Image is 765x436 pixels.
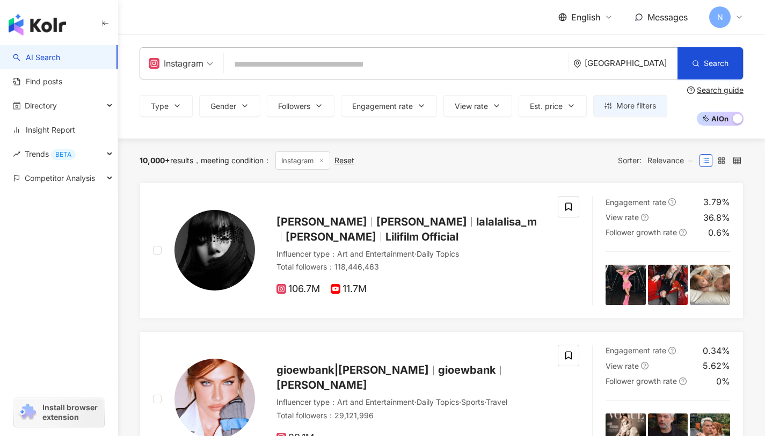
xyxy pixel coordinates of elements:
[573,60,581,68] span: environment
[606,346,666,355] span: Engagement rate
[149,55,203,72] div: Instagram
[276,284,320,295] span: 106.7M
[703,360,730,372] div: 5.62%
[276,397,545,408] div: Influencer type ：
[140,183,744,318] a: KOL Avatar[PERSON_NAME][PERSON_NAME]lalalalisa_m[PERSON_NAME]Lilifilm OfficialInfluencer type：Art...
[486,397,507,406] span: Travel
[530,102,563,111] span: Est. price
[140,95,193,117] button: Type
[140,156,170,165] span: 10,000+
[276,410,545,421] div: Total followers ： 29,121,996
[13,76,62,87] a: Find posts
[606,265,646,305] img: post-image
[276,249,545,259] div: Influencer type ：
[679,229,687,236] span: question-circle
[648,265,688,305] img: post-image
[13,52,60,63] a: searchAI Search
[25,166,95,190] span: Competitor Analysis
[703,196,730,208] div: 3.79%
[461,397,484,406] span: Sports
[414,397,417,406] span: ·
[647,152,694,169] span: Relevance
[151,102,169,111] span: Type
[716,375,730,387] div: 0%
[476,215,537,228] span: lalalalisa_m
[641,362,649,369] span: question-circle
[647,12,688,23] span: Messages
[276,215,367,228] span: [PERSON_NAME]
[717,11,723,23] span: N
[668,198,676,206] span: question-circle
[703,345,730,357] div: 0.34%
[616,101,656,110] span: More filters
[455,102,488,111] span: View rate
[606,198,666,207] span: Engagement rate
[17,404,38,421] img: chrome extension
[690,265,730,305] img: post-image
[704,59,728,68] span: Search
[571,11,600,23] span: English
[585,59,677,68] div: [GEOGRAPHIC_DATA]
[42,403,101,422] span: Install browser extension
[484,397,486,406] span: ·
[376,215,467,228] span: [PERSON_NAME]
[641,214,649,221] span: question-circle
[618,152,700,169] div: Sorter:
[687,86,695,94] span: question-circle
[352,102,413,111] span: Engagement rate
[337,397,414,406] span: Art and Entertainment
[703,212,730,223] div: 36.8%
[267,95,334,117] button: Followers
[417,249,459,258] span: Daily Topics
[606,228,677,237] span: Follower growth rate
[13,150,20,158] span: rise
[414,249,417,258] span: ·
[341,95,437,117] button: Engagement rate
[677,47,743,79] button: Search
[697,86,744,95] div: Search guide
[337,249,414,258] span: Art and Entertainment
[679,377,687,385] span: question-circle
[708,227,730,238] div: 0.6%
[14,398,104,427] a: chrome extensionInstall browser extension
[606,376,677,386] span: Follower growth rate
[331,284,367,295] span: 11.7M
[174,210,255,290] img: KOL Avatar
[286,230,376,243] span: [PERSON_NAME]
[210,102,236,111] span: Gender
[199,95,260,117] button: Gender
[193,156,271,165] span: meeting condition ：
[25,93,57,118] span: Directory
[278,102,310,111] span: Followers
[417,397,459,406] span: Daily Topics
[519,95,587,117] button: Est. price
[9,14,66,35] img: logo
[276,261,545,272] div: Total followers ： 118,446,463
[459,397,461,406] span: ·
[51,149,76,160] div: BETA
[276,379,367,391] span: [PERSON_NAME]
[385,230,458,243] span: Lilifilm Official
[606,213,639,222] span: View rate
[668,347,676,354] span: question-circle
[25,142,76,166] span: Trends
[593,95,667,117] button: More filters
[334,156,354,165] div: Reset
[275,151,330,170] span: Instagram
[140,156,193,165] div: results
[606,361,639,370] span: View rate
[276,364,429,376] span: gioewbank|[PERSON_NAME]
[443,95,512,117] button: View rate
[438,364,496,376] span: gioewbank
[13,125,75,135] a: Insight Report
